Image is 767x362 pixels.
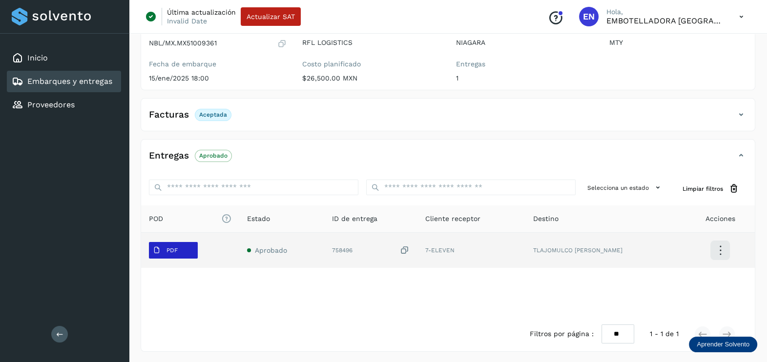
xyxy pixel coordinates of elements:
[27,53,48,62] a: Inicio
[302,74,440,82] p: $26,500.00 MXN
[7,94,121,116] div: Proveedores
[7,71,121,92] div: Embarques y entregas
[683,184,723,193] span: Limpiar filtros
[525,233,685,268] td: TLAJOMULCO [PERSON_NAME]
[650,329,679,339] span: 1 - 1 de 1
[705,214,735,224] span: Acciones
[255,246,287,254] span: Aprobado
[606,16,724,25] p: EMBOTELLADORA NIAGARA DE MEXICO
[27,100,75,109] a: Proveedores
[149,214,231,224] span: POD
[247,214,270,224] span: Estado
[167,8,236,17] p: Última actualización
[149,150,189,161] h4: Entregas
[149,39,217,47] p: NBL/MX.MX51009361
[332,214,377,224] span: ID de entrega
[456,74,594,82] p: 1
[689,337,757,352] div: Aprender Solvento
[533,214,559,224] span: Destino
[697,341,749,348] p: Aprender Solvento
[149,74,287,82] p: 15/ene/2025 18:00
[530,329,594,339] span: Filtros por página :
[27,77,112,86] a: Embarques y entregas
[141,147,755,172] div: EntregasAprobado
[456,39,594,47] p: NIAGARA
[609,39,747,47] p: MTY
[167,17,207,25] p: Invalid Date
[247,13,295,20] span: Actualizar SAT
[675,180,747,198] button: Limpiar filtros
[302,39,440,47] p: RFL LOGISTICS
[606,8,724,16] p: Hola,
[149,242,198,259] button: PDF
[199,152,228,159] p: Aprobado
[7,47,121,69] div: Inicio
[302,60,440,68] label: Costo planificado
[149,60,287,68] label: Fecha de embarque
[199,111,227,118] p: Aceptada
[456,60,594,68] label: Entregas
[332,245,410,256] div: 758496
[166,247,178,254] p: PDF
[149,109,189,121] h4: Facturas
[425,214,480,224] span: Cliente receptor
[417,233,525,268] td: 7-ELEVEN
[583,180,667,196] button: Selecciona un estado
[141,106,755,131] div: FacturasAceptada
[241,7,301,26] button: Actualizar SAT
